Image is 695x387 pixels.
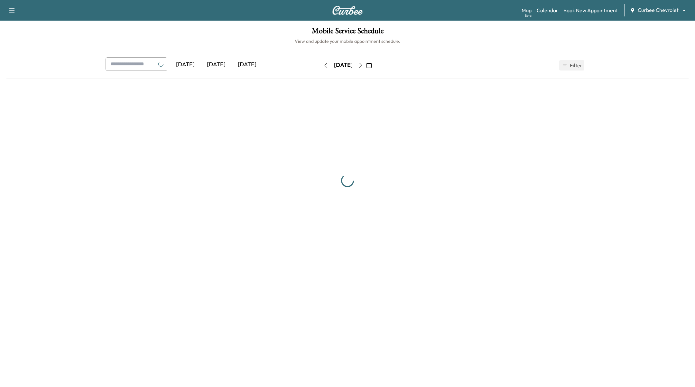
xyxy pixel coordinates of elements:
[232,57,263,72] div: [DATE]
[6,38,689,44] h6: View and update your mobile appointment schedule.
[522,6,532,14] a: MapBeta
[559,60,584,71] button: Filter
[201,57,232,72] div: [DATE]
[332,6,363,15] img: Curbee Logo
[525,13,532,18] div: Beta
[570,61,581,69] span: Filter
[170,57,201,72] div: [DATE]
[6,27,689,38] h1: Mobile Service Schedule
[537,6,558,14] a: Calendar
[638,6,679,14] span: Curbee Chevrolet
[334,61,353,69] div: [DATE]
[563,6,618,14] a: Book New Appointment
